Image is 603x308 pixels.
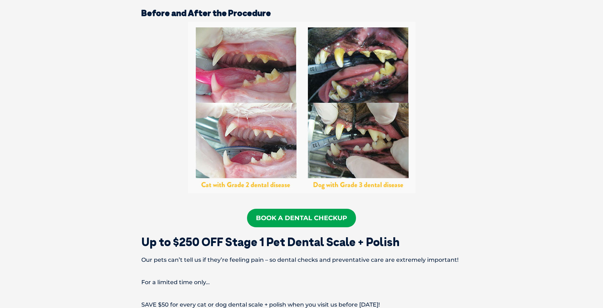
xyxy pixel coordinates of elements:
[247,209,356,227] a: Book a Dental Checkup
[116,276,487,289] p: For a limited time only…
[116,254,487,266] p: Our pets can’t tell us if they’re feeling pain – so dental checks and preventative care are extre...
[141,7,271,18] strong: Before and After the Procedure
[116,236,487,248] h2: Up to $250 OFF Stage 1 Pet Dental Scale + Polish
